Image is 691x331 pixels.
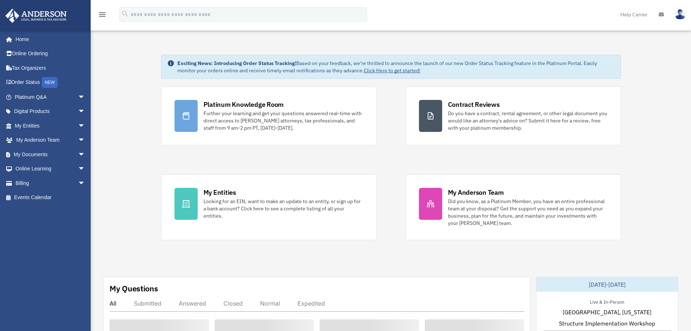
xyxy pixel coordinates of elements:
a: Digital Productsarrow_drop_down [5,104,96,119]
a: Events Calendar [5,190,96,205]
span: arrow_drop_down [78,133,92,148]
a: Platinum Q&Aarrow_drop_down [5,90,96,104]
div: My Anderson Team [448,188,504,197]
a: Contract Reviews Do you have a contract, rental agreement, or other legal document you would like... [406,86,621,145]
div: Closed [223,300,243,307]
div: My Entities [203,188,236,197]
div: All [110,300,116,307]
div: Looking for an EIN, want to make an update to an entity, or sign up for a bank account? Click her... [203,198,363,219]
div: My Questions [110,283,158,294]
a: Click Here to get started! [364,67,420,74]
a: Order StatusNEW [5,75,96,90]
span: arrow_drop_down [78,147,92,162]
div: Submitted [134,300,161,307]
div: Based on your feedback, we're thrilled to announce the launch of our new Order Status Tracking fe... [177,60,615,74]
div: Expedited [297,300,325,307]
div: Contract Reviews [448,100,500,109]
a: Home [5,32,92,47]
div: Live & In-Person [584,298,630,305]
div: Answered [179,300,206,307]
div: NEW [42,77,58,88]
div: Normal [260,300,280,307]
a: My Entitiesarrow_drop_down [5,118,96,133]
div: Platinum Knowledge Room [203,100,284,109]
a: Platinum Knowledge Room Further your learning and get your questions answered real-time with dire... [161,86,377,145]
a: My Documentsarrow_drop_down [5,147,96,162]
a: Billingarrow_drop_down [5,176,96,190]
i: search [121,10,129,18]
span: arrow_drop_down [78,104,92,119]
strong: Exciting News: Introducing Order Status Tracking! [177,60,296,66]
span: arrow_drop_down [78,90,92,105]
a: menu [98,13,107,19]
a: My Anderson Teamarrow_drop_down [5,133,96,148]
a: Online Learningarrow_drop_down [5,162,96,176]
span: arrow_drop_down [78,118,92,133]
a: My Anderson Team Did you know, as a Platinum Member, you have an entire professional team at your... [406,174,621,240]
a: Tax Organizers [5,61,96,75]
a: My Entities Looking for an EIN, want to make an update to an entity, or sign up for a bank accoun... [161,174,377,240]
div: Further your learning and get your questions answered real-time with direct access to [PERSON_NAM... [203,110,363,132]
div: Do you have a contract, rental agreement, or other legal document you would like an attorney's ad... [448,110,608,132]
img: User Pic [675,9,686,20]
span: arrow_drop_down [78,162,92,177]
div: [DATE]-[DATE] [536,277,678,292]
div: Did you know, as a Platinum Member, you have an entire professional team at your disposal? Get th... [448,198,608,227]
span: [GEOGRAPHIC_DATA], [US_STATE] [563,308,651,316]
i: menu [98,10,107,19]
span: arrow_drop_down [78,176,92,191]
a: Online Ordering [5,47,96,61]
img: Anderson Advisors Platinum Portal [3,9,69,23]
span: Structure Implementation Workshop [559,319,655,328]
